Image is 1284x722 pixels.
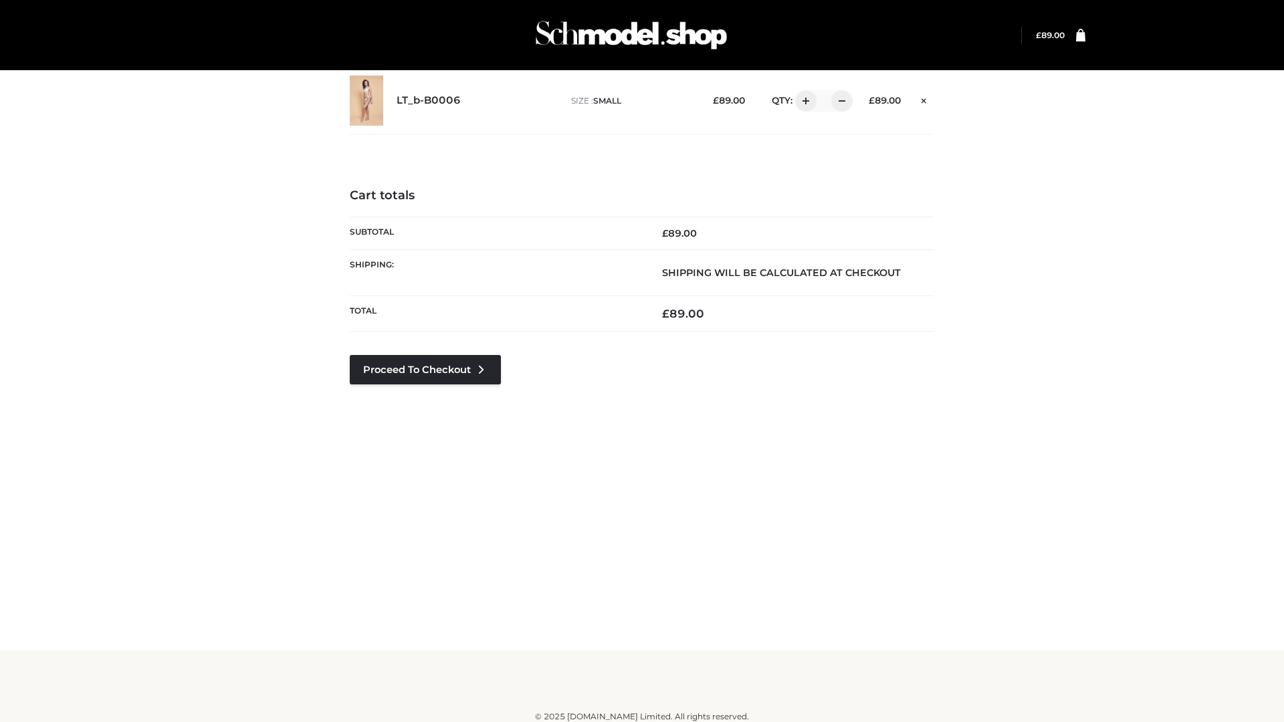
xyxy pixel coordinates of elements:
[914,90,934,108] a: Remove this item
[350,296,642,332] th: Total
[350,217,642,249] th: Subtotal
[662,267,901,279] strong: Shipping will be calculated at checkout
[350,355,501,384] a: Proceed to Checkout
[397,94,461,107] a: LT_b-B0006
[713,95,719,106] span: £
[593,96,621,106] span: SMALL
[662,227,668,239] span: £
[1036,30,1065,40] bdi: 89.00
[1036,30,1065,40] a: £89.00
[350,76,383,126] img: LT_b-B0006 - SMALL
[662,307,669,320] span: £
[662,227,697,239] bdi: 89.00
[350,249,642,295] th: Shipping:
[869,95,901,106] bdi: 89.00
[1036,30,1041,40] span: £
[713,95,745,106] bdi: 89.00
[662,307,704,320] bdi: 89.00
[758,90,848,112] div: QTY:
[531,9,732,62] img: Schmodel Admin 964
[350,189,934,203] h4: Cart totals
[869,95,875,106] span: £
[571,95,692,107] p: size :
